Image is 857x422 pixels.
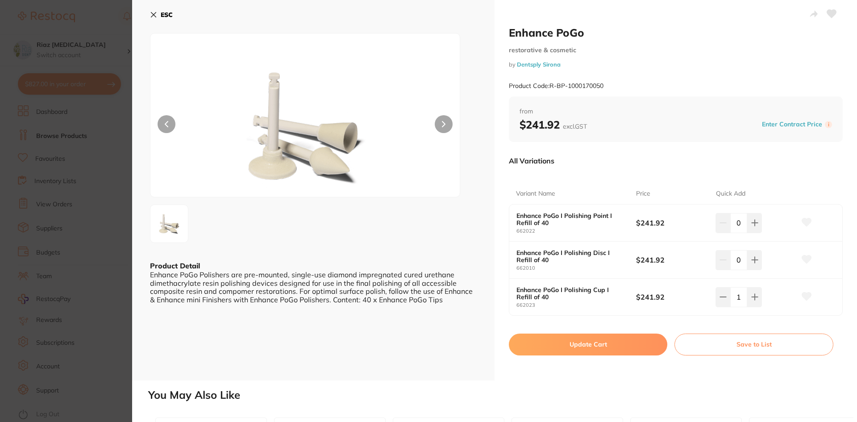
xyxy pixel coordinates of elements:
[148,389,853,401] h2: You May Also Like
[636,255,708,265] b: $241.92
[636,292,708,302] b: $241.92
[516,286,624,301] b: Enhance PoGo I Polishing Cup I Refill of 40
[509,46,843,54] small: restorative & cosmetic
[636,218,708,228] b: $241.92
[516,189,555,198] p: Variant Name
[150,261,200,270] b: Product Detail
[509,156,554,165] p: All Variations
[674,334,833,355] button: Save to List
[636,189,650,198] p: Price
[563,122,587,130] span: excl. GST
[153,208,185,240] img: dHMucG5n
[759,120,825,129] button: Enter Contract Price
[516,228,636,234] small: 662022
[161,11,173,19] b: ESC
[517,61,561,68] a: Dentsply Sirona
[516,265,636,271] small: 662010
[509,61,843,68] small: by
[516,212,624,226] b: Enhance PoGo I Polishing Point I Refill of 40
[509,26,843,39] h2: Enhance PoGo
[520,107,832,116] span: from
[509,82,603,90] small: Product Code: R-BP-1000170050
[716,189,745,198] p: Quick Add
[516,302,636,308] small: 662023
[150,7,173,22] button: ESC
[509,334,667,355] button: Update Cart
[212,56,398,197] img: dHMucG5n
[825,121,832,128] label: i
[516,249,624,263] b: Enhance PoGo I Polishing Disc I Refill of 40
[150,271,477,304] div: Enhance PoGo Polishers are pre-mounted, single-use diamond impregnated cured urethane dimethacryl...
[520,118,587,131] b: $241.92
